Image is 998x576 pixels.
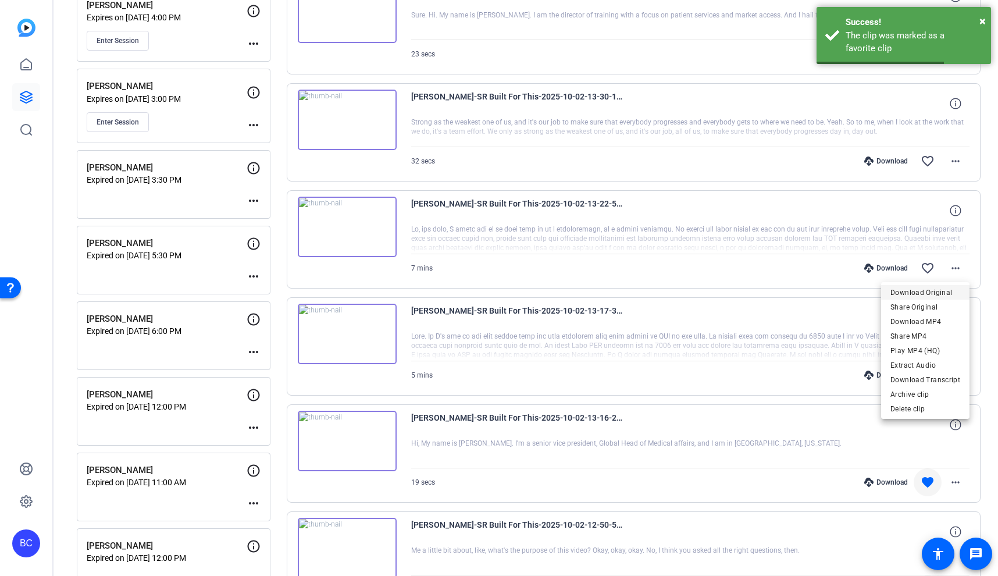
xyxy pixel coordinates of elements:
[890,387,960,401] span: Archive clip
[846,29,982,55] div: The clip was marked as a favorite clip
[890,300,960,314] span: Share Original
[890,358,960,372] span: Extract Audio
[846,16,982,29] div: Success!
[890,315,960,329] span: Download MP4
[890,373,960,387] span: Download Transcript
[890,344,960,358] span: Play MP4 (HQ)
[890,329,960,343] span: Share MP4
[890,402,960,416] span: Delete clip
[979,12,986,30] button: Close
[979,14,986,28] span: ×
[890,286,960,300] span: Download Original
